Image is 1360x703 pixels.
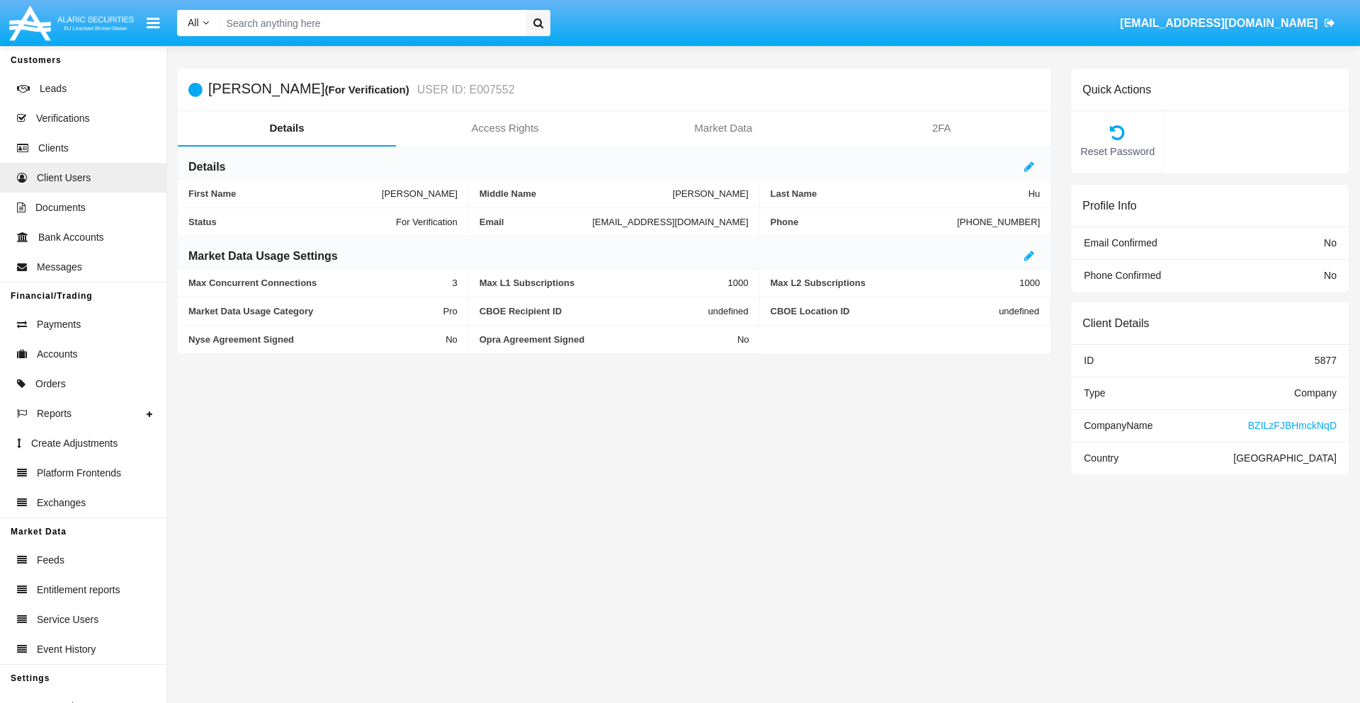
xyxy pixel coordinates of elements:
span: Max L2 Subscriptions [771,278,1020,288]
span: Reset Password [1079,144,1156,160]
a: 2FA [832,111,1050,145]
span: [PERSON_NAME] [673,188,749,199]
h6: Quick Actions [1082,83,1151,96]
span: Leads [40,81,67,96]
span: CBOE Recipient ID [480,306,708,316]
span: Max L1 Subscriptions [480,278,728,288]
span: Phone Confirmed [1084,270,1161,281]
span: Entitlement reports [37,583,120,598]
span: Country [1084,452,1118,464]
h6: Market Data Usage Settings [188,248,338,264]
a: All [177,16,220,30]
span: Hu [1028,188,1041,199]
span: [PERSON_NAME] [382,188,458,199]
span: undefined [708,306,748,316]
span: Platform Frontends [37,466,121,481]
span: Verifications [36,111,89,126]
span: Status [188,217,396,227]
span: Payments [37,317,81,332]
span: Market Data Usage Category [188,306,443,316]
span: Nyse Agreement Signed [188,334,446,345]
span: ID [1084,355,1094,366]
h6: Details [188,159,225,175]
span: Max Concurrent Connections [188,278,453,288]
span: Service Users [37,612,98,627]
span: Clients [38,141,69,156]
span: Bank Accounts [38,230,104,245]
span: 1000 [728,278,749,288]
span: Client Users [37,171,91,185]
span: 5877 [1315,355,1337,366]
a: [EMAIL_ADDRESS][DOMAIN_NAME] [1113,4,1342,43]
h5: [PERSON_NAME] [208,81,515,98]
span: Documents [35,200,86,215]
span: No [737,334,749,345]
img: Logo image [7,2,136,44]
span: Type [1084,387,1105,399]
span: Accounts [37,347,78,362]
span: For Verification [396,217,458,227]
div: (For Verification) [324,81,413,98]
span: Reports [37,406,72,421]
span: Create Adjustments [31,436,118,451]
span: [EMAIL_ADDRESS][DOMAIN_NAME] [592,217,748,227]
span: Phone [771,217,958,227]
span: Messages [37,260,82,275]
span: BZILzFJBHmckNqD [1248,420,1337,431]
span: Company [1294,387,1337,399]
span: Last Name [771,188,1028,199]
span: CBOE Location ID [771,306,999,316]
span: undefined [999,306,1039,316]
span: Orders [35,377,66,391]
span: No [1324,270,1337,281]
span: [GEOGRAPHIC_DATA] [1233,452,1337,464]
a: Market Data [614,111,832,145]
span: Email [480,217,592,227]
span: Opra Agreement Signed [480,334,737,345]
span: 3 [453,278,458,288]
h6: Client Details [1082,316,1149,330]
h6: Profile Info [1082,199,1136,212]
span: First Name [188,188,382,199]
span: All [188,17,199,28]
span: No [446,334,458,345]
span: Event History [37,642,96,657]
span: Company Name [1084,420,1152,431]
span: [PHONE_NUMBER] [957,217,1040,227]
span: [EMAIL_ADDRESS][DOMAIN_NAME] [1120,17,1317,29]
small: USER ID: E007552 [414,84,515,96]
span: No [1324,237,1337,248]
span: 1000 [1019,278,1040,288]
span: Pro [443,306,458,316]
span: Feeds [37,553,64,568]
span: Middle Name [480,188,673,199]
a: Details [178,111,396,145]
span: Exchanges [37,496,86,510]
a: Access Rights [396,111,614,145]
input: Search [220,10,521,36]
span: Email Confirmed [1084,237,1157,248]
